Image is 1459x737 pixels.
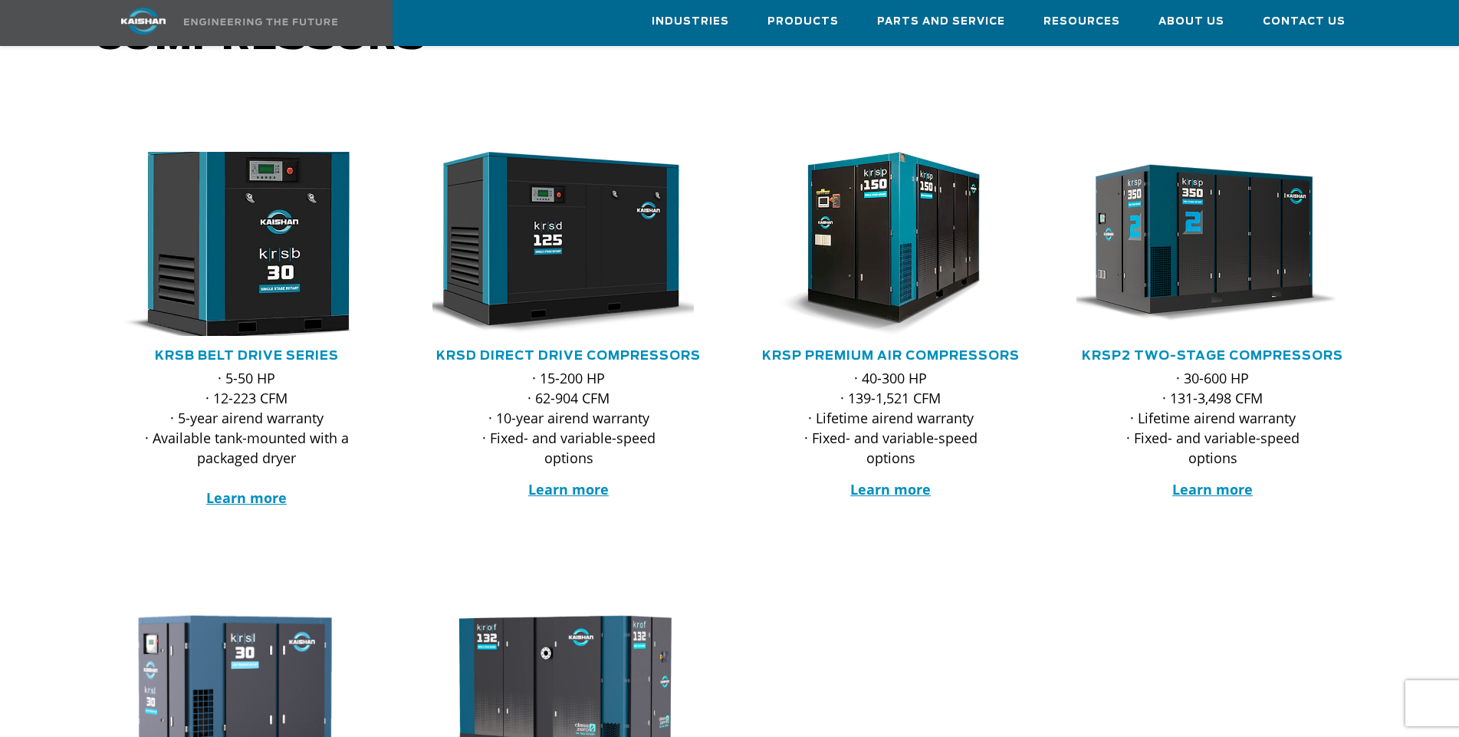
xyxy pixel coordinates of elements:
img: krsp150 [743,152,1016,336]
p: · 30-600 HP · 131-3,498 CFM · Lifetime airend warranty · Fixed- and variable-speed options [1107,368,1319,468]
a: Products [767,1,839,42]
img: krsb30 [85,143,386,345]
img: krsp350 [1065,152,1338,336]
a: Industries [652,1,729,42]
p: · 5-50 HP · 12-223 CFM · 5-year airend warranty · Available tank-mounted with a packaged dryer [141,368,353,508]
span: Products [767,13,839,31]
span: Resources [1043,13,1120,31]
div: krsp350 [1076,152,1349,336]
a: Learn more [1172,480,1253,498]
a: Parts and Service [877,1,1005,42]
a: KRSB Belt Drive Series [155,350,339,362]
span: Contact Us [1263,13,1346,31]
a: KRSP Premium Air Compressors [762,350,1020,362]
img: Engineering the future [184,18,337,25]
img: krsd125 [421,152,694,336]
a: KRSP2 Two-Stage Compressors [1082,350,1343,362]
a: About Us [1158,1,1224,42]
p: · 15-200 HP · 62-904 CFM · 10-year airend warranty · Fixed- and variable-speed options [463,368,675,468]
div: krsd125 [432,152,705,336]
img: kaishan logo [86,8,201,35]
a: Learn more [206,489,287,507]
a: Resources [1043,1,1120,42]
div: krsb30 [110,152,383,336]
a: Learn more [850,480,931,498]
span: Industries [652,13,729,31]
p: · 40-300 HP · 139-1,521 CFM · Lifetime airend warranty · Fixed- and variable-speed options [785,368,997,468]
span: Parts and Service [877,13,1005,31]
div: krsp150 [754,152,1027,336]
a: KRSD Direct Drive Compressors [436,350,701,362]
span: About Us [1158,13,1224,31]
a: Contact Us [1263,1,1346,42]
a: Learn more [528,480,609,498]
